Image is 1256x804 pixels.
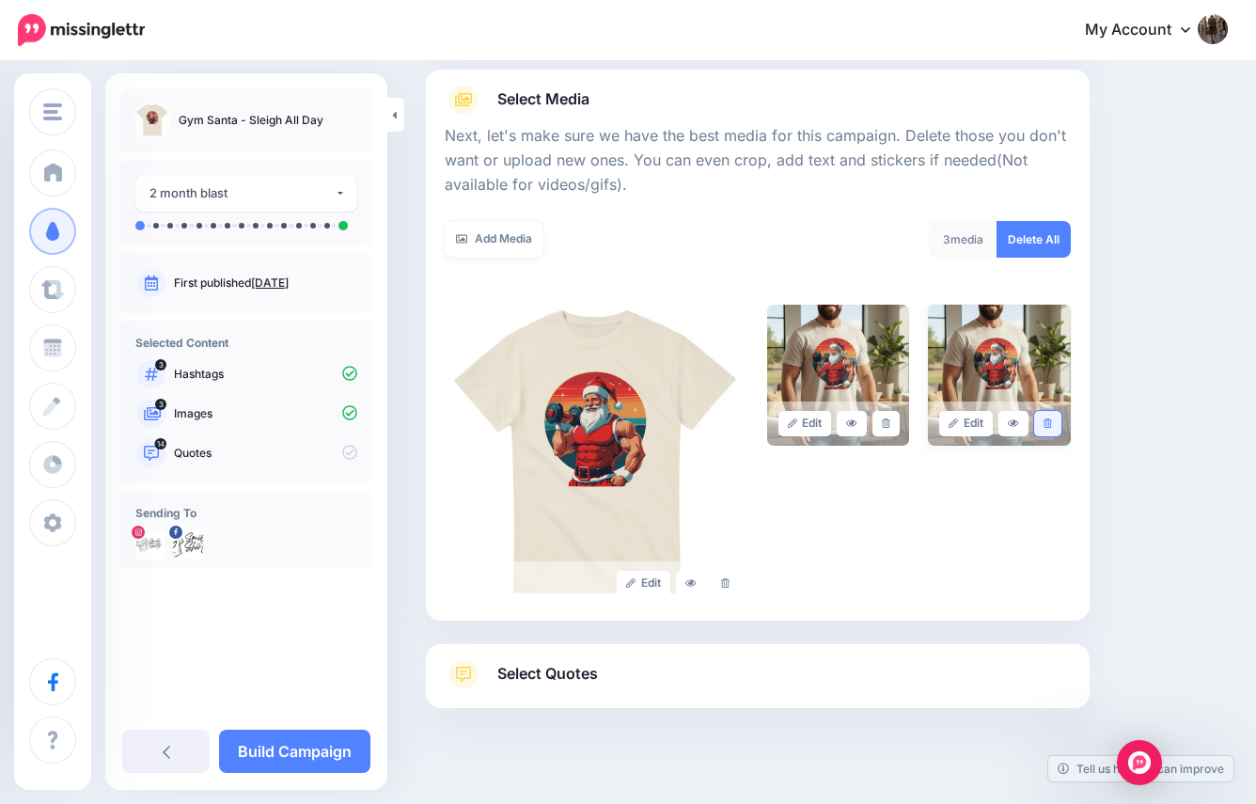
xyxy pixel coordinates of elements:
button: 2 month blast [135,175,357,212]
li: A post will be sent on day 2 [167,223,173,229]
a: Edit [778,411,832,436]
li: A post will be sent on day 8 [253,223,259,229]
img: 99fe0fc1225eae8e1370aa59f0795339_large.jpg [445,305,748,606]
li: A post will be sent on day 5 [211,223,216,229]
span: 3 [155,399,166,410]
a: [DATE] [251,276,289,290]
img: e8db418620ff86f8d8e283671c5a4f57_large.jpg [767,305,909,446]
li: A post will be sent on day 0 [135,221,145,230]
span: Select Media [497,87,589,112]
li: A post will be sent on day 11 [281,223,287,229]
img: menu.png [43,103,62,120]
li: A post will be sent on day 1 [153,223,159,229]
span: 3 [943,232,950,246]
a: Select Quotes [445,659,1071,708]
span: Select Quotes [497,661,598,686]
li: A post will be sent on day 9 [267,223,273,229]
p: First published [174,275,357,292]
div: 2 month blast [149,182,335,204]
li: A post will be sent on day 46 [324,223,330,229]
span: 3 [155,359,166,370]
img: 99fe0fc1225eae8e1370aa59f0795339_thumb.jpg [135,103,169,137]
a: Tell us how we can improve [1048,756,1233,781]
img: 548526057_17847496734560973_2514557318385302739_n-bsa154996.jpg [135,529,165,560]
p: Images [174,405,357,422]
li: A post will be sent on day 6 [225,223,230,229]
a: Select Media [445,85,1071,115]
img: Missinglettr [18,14,145,46]
span: 14 [155,438,167,449]
h4: Sending To [135,506,357,520]
img: 548211998_10240806772413164_38193439528632084_n-bsa154995.jpg [173,529,203,560]
li: A post will be sent on day 18 [296,223,302,229]
a: Edit [939,411,993,436]
a: My Account [1066,8,1228,54]
h4: Selected Content [135,336,357,350]
p: Hashtags [174,366,357,383]
a: Edit [617,571,670,596]
p: Next, let's make sure we have the best media for this campaign. Delete those you don't want or up... [445,124,1071,197]
li: A post will be sent on day 7 [239,223,244,229]
a: Add Media [445,221,543,258]
img: f432849413cc71dc71b801f9a9ff2884_large.jpg [928,305,1070,446]
li: A post will be sent on day 4 [196,223,202,229]
div: Select Media [445,115,1071,606]
p: Quotes [174,445,357,462]
p: Gym Santa - Sleigh All Day [179,111,323,130]
li: A post will be sent on day 60 [338,221,348,230]
li: A post will be sent on day 3 [181,223,187,229]
a: Delete All [997,221,1071,258]
div: media [929,221,997,258]
li: A post will be sent on day 31 [310,223,316,229]
div: Open Intercom Messenger [1117,740,1162,785]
